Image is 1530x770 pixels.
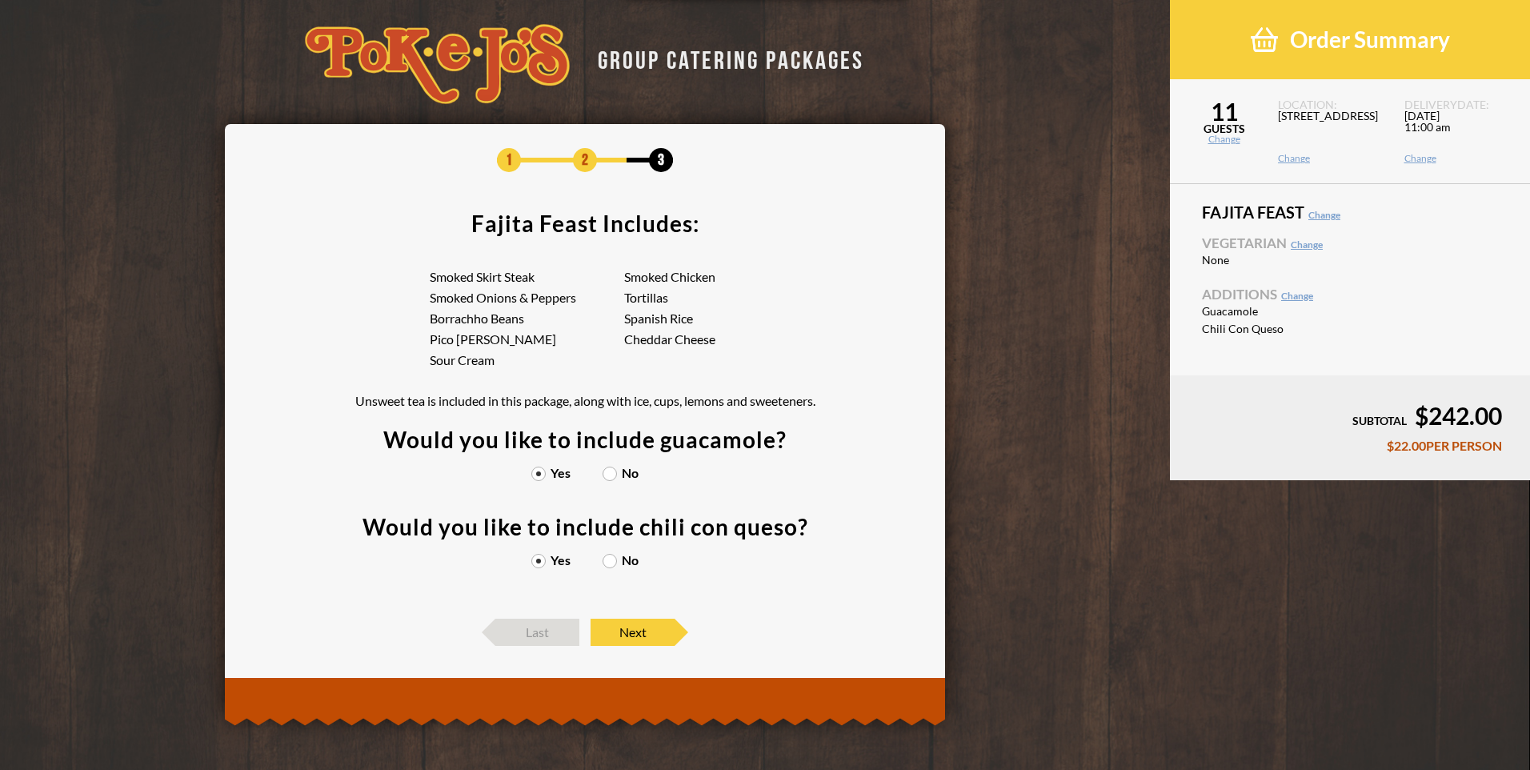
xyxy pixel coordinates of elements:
div: $242.00 [1198,403,1502,427]
span: 2 [573,148,597,172]
li: Smoked Chicken [624,271,819,283]
p: Unsweet tea is included in this package, along with ice, cups, lemons and sweeteners. [355,395,815,407]
div: $22.00 PER PERSON [1198,439,1502,452]
span: 11 [1170,99,1278,123]
li: Cheddar Cheese [624,333,819,346]
li: Spanish Rice [624,312,819,325]
a: Change [1278,154,1384,163]
a: Change [1291,239,1323,251]
span: 1 [497,148,521,172]
li: Smoked Onions & Peppers [430,291,624,304]
span: LOCATION: [1278,99,1384,110]
li: Smoked Skirt Steak [430,271,624,283]
span: [DATE] 11:00 am [1404,110,1511,154]
span: SUBTOTAL [1352,414,1407,427]
li: Pico [PERSON_NAME] [430,333,624,346]
a: Change [1170,134,1278,144]
span: 3 [649,148,673,172]
label: No [603,554,639,567]
span: Last [495,619,579,646]
span: Next [591,619,675,646]
span: Guacamole [1202,306,1342,317]
label: No [603,467,639,479]
li: Sour Cream [430,354,624,367]
span: Fajita Feast [1202,204,1498,220]
div: Fajita Feast Includes: [471,212,699,235]
img: logo-34603ddf.svg [305,24,570,104]
li: Tortillas [624,291,819,304]
div: GROUP CATERING PACKAGES [586,42,864,73]
li: None [1202,254,1498,267]
span: DELIVERY DATE: [1404,99,1511,110]
img: shopping-basket-3cad201a.png [1251,26,1278,54]
a: Change [1281,290,1313,302]
li: Borrachho Beans [430,312,624,325]
span: Chili Con Queso [1202,323,1342,335]
span: Vegetarian [1202,236,1498,250]
span: [STREET_ADDRESS] [1278,110,1384,154]
span: Additions [1202,287,1498,301]
div: Would you like to include guacamole? [383,428,787,451]
div: Would you like to include chili con queso? [362,515,808,538]
label: Yes [531,467,571,479]
label: Yes [531,554,571,567]
a: Change [1308,209,1340,221]
a: Change [1404,154,1511,163]
span: GUESTS [1170,123,1278,134]
span: Order Summary [1290,26,1450,54]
